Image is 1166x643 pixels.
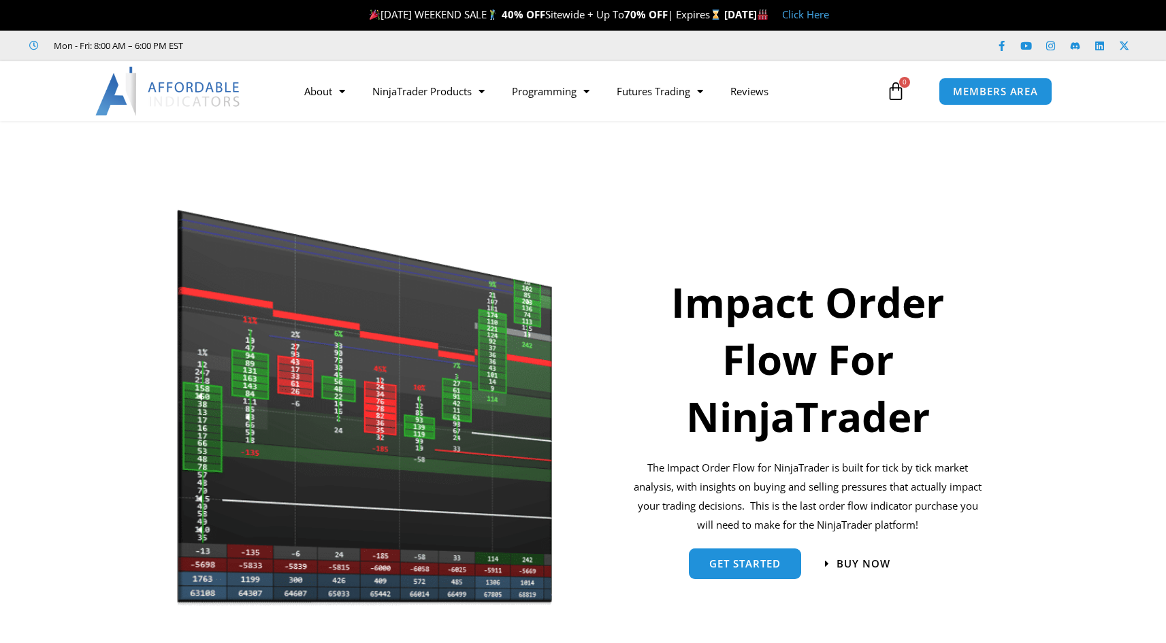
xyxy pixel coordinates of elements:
[498,76,603,107] a: Programming
[899,77,910,88] span: 0
[782,7,829,21] a: Click Here
[487,10,498,20] img: 🏌️‍♂️
[709,559,781,569] span: get started
[717,76,782,107] a: Reviews
[724,7,768,21] strong: [DATE]
[632,459,985,534] p: The Impact Order Flow for NinjaTrader is built for tick by tick market analysis, with insights on...
[624,7,668,21] strong: 70% OFF
[711,10,721,20] img: ⌛
[939,78,1052,105] a: MEMBERS AREA
[291,76,883,107] nav: Menu
[291,76,359,107] a: About
[359,76,498,107] a: NinjaTrader Products
[95,67,242,116] img: LogoAI | Affordable Indicators – NinjaTrader
[825,559,890,569] a: Buy now
[176,206,554,609] img: Orderflow | Affordable Indicators – NinjaTrader
[603,76,717,107] a: Futures Trading
[837,559,890,569] span: Buy now
[366,7,724,21] span: [DATE] WEEKEND SALE Sitewide + Up To | Expires
[632,274,985,445] h1: Impact Order Flow For NinjaTrader
[370,10,380,20] img: 🎉
[758,10,768,20] img: 🏭
[953,86,1038,97] span: MEMBERS AREA
[689,548,801,579] a: get started
[202,39,406,52] iframe: Customer reviews powered by Trustpilot
[866,71,926,111] a: 0
[502,7,545,21] strong: 40% OFF
[50,37,183,54] span: Mon - Fri: 8:00 AM – 6:00 PM EST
